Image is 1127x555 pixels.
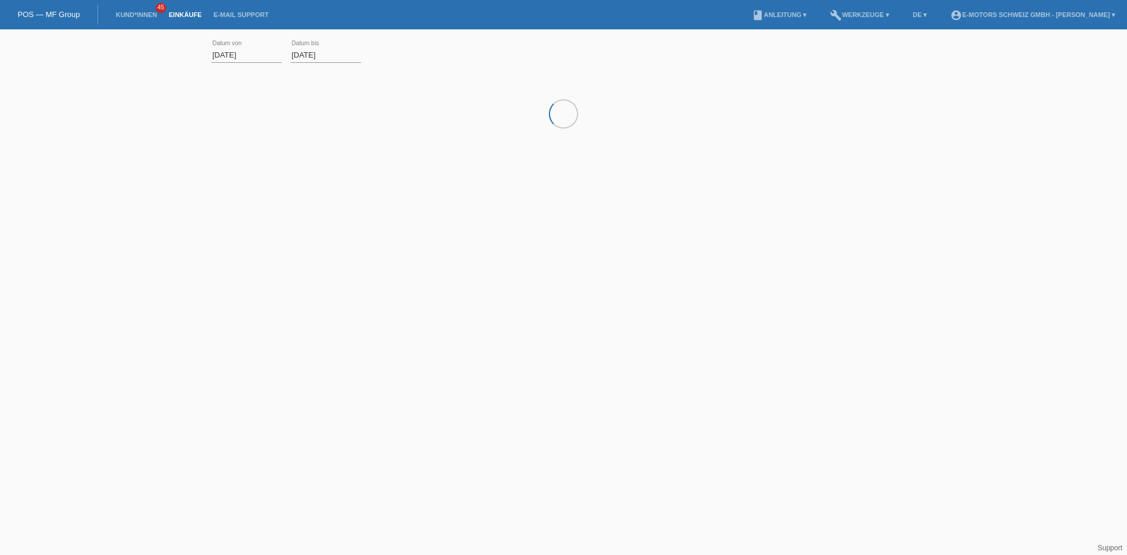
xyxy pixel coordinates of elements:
[944,11,1121,18] a: account_circleE-Motors Schweiz GmbH - [PERSON_NAME] ▾
[746,11,812,18] a: bookAnleitung ▾
[907,11,933,18] a: DE ▾
[208,11,275,18] a: E-Mail Support
[110,11,163,18] a: Kund*innen
[163,11,207,18] a: Einkäufe
[1098,544,1122,552] a: Support
[830,9,842,21] i: build
[824,11,895,18] a: buildWerkzeuge ▾
[156,3,166,13] span: 45
[950,9,962,21] i: account_circle
[18,10,80,19] a: POS — MF Group
[752,9,764,21] i: book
